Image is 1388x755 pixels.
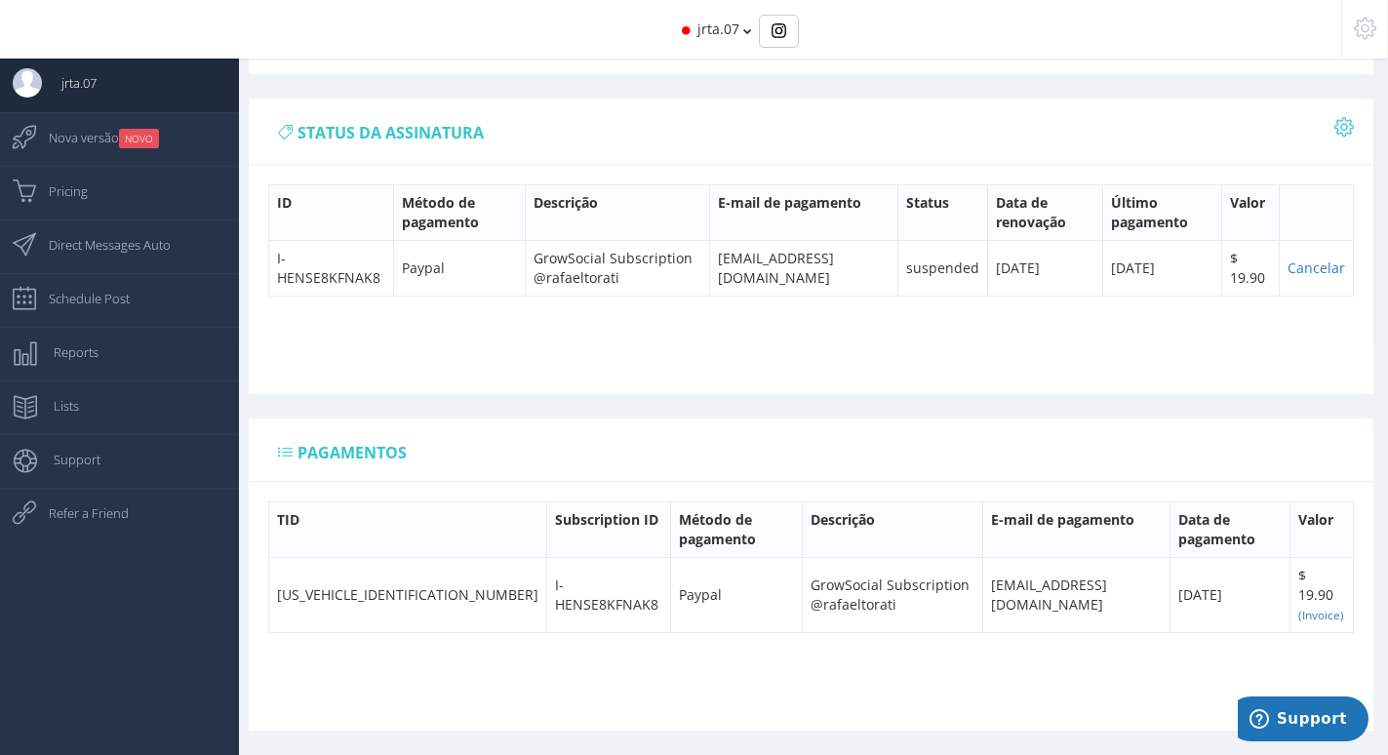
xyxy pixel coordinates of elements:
th: Valor [1221,184,1279,240]
td: Paypal [393,240,526,296]
span: Reports [34,328,99,377]
span: Pagamentos [297,442,407,463]
th: Descrição [802,501,983,557]
td: GrowSocial Subscription @rafaeltorati [526,240,710,296]
span: Lists [34,381,79,430]
small: NOVO [119,129,159,148]
td: [EMAIL_ADDRESS][DOMAIN_NAME] [709,240,898,296]
span: jrta.07 [42,59,97,107]
th: Último pagamento [1102,184,1221,240]
span: Pricing [29,167,88,216]
th: ID [269,184,394,240]
div: Basic example [759,15,799,48]
td: I-HENSE8KFNAK8 [547,557,671,632]
a: (Invoice) [1298,605,1344,623]
th: E-mail de pagamento [709,184,898,240]
img: Instagram_simple_icon.svg [772,23,786,38]
td: GrowSocial Subscription @rafaeltorati [802,557,983,632]
th: Método de pagamento [671,501,802,557]
td: [DATE] [1102,240,1221,296]
th: Data de renovação [988,184,1103,240]
th: Status [898,184,988,240]
th: Descrição [526,184,710,240]
td: [EMAIL_ADDRESS][DOMAIN_NAME] [983,557,1170,632]
td: Paypal [671,557,802,632]
th: E-mail de pagamento [983,501,1170,557]
td: $ 19.90 [1221,240,1279,296]
a: Cancelar [1288,258,1345,277]
td: [DATE] [1170,557,1290,632]
iframe: Opens a widget where you can find more information [1238,696,1368,745]
td: I-HENSE8KFNAK8 [269,240,394,296]
span: Nova versão [29,113,159,162]
span: status da assinatura [297,122,484,143]
th: Método de pagamento [393,184,526,240]
td: [DATE] [988,240,1103,296]
th: TID [269,501,547,557]
th: Valor [1290,501,1354,557]
td: [US_VEHICLE_IDENTIFICATION_NUMBER] [269,557,547,632]
span: Refer a Friend [29,489,129,537]
td: $ 19.90 [1290,557,1354,632]
img: User Image [13,68,42,98]
small: (Invoice) [1298,607,1344,622]
td: suspended [898,240,988,296]
th: Data de pagamento [1170,501,1290,557]
span: Direct Messages Auto [29,220,171,269]
th: Subscription ID [547,501,671,557]
span: Support [34,435,100,484]
span: jrta.07 [697,20,739,38]
span: Schedule Post [29,274,130,323]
